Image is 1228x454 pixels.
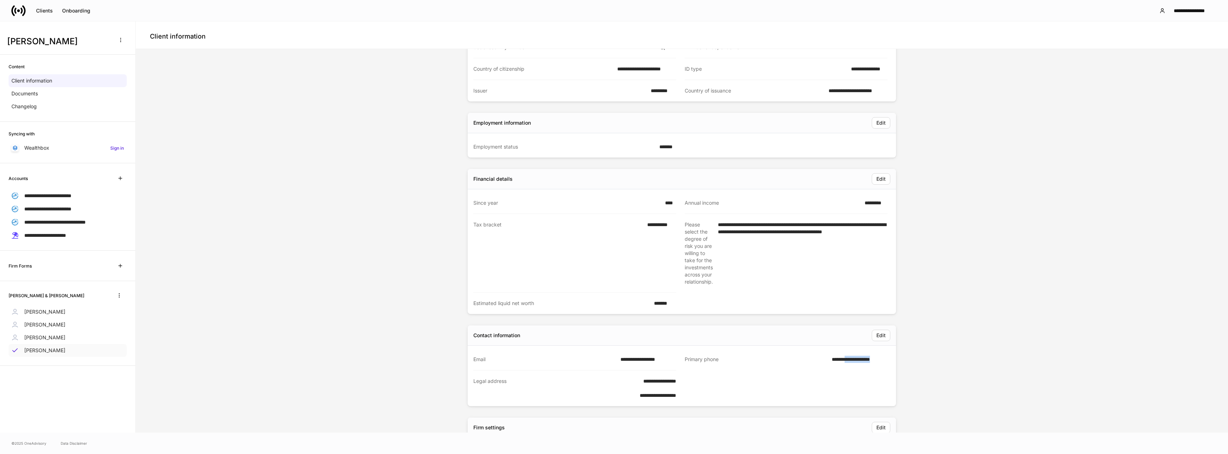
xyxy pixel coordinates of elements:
[62,8,90,13] div: Onboarding
[876,333,886,338] div: Edit
[473,221,643,285] div: Tax bracket
[31,5,57,16] button: Clients
[473,199,661,206] div: Since year
[872,422,890,433] button: Edit
[876,425,886,430] div: Edit
[110,145,124,151] h6: Sign in
[876,176,886,181] div: Edit
[473,87,646,94] div: Issuer
[9,74,127,87] a: Client information
[685,87,824,94] div: Country of issuance
[24,334,65,341] p: [PERSON_NAME]
[9,63,25,70] h6: Content
[9,175,28,182] h6: Accounts
[685,199,860,206] div: Annual income
[9,100,127,113] a: Changelog
[872,117,890,129] button: Edit
[7,36,110,47] h3: [PERSON_NAME]
[9,331,127,344] a: [PERSON_NAME]
[11,103,37,110] p: Changelog
[473,332,520,339] div: Contact information
[9,292,84,299] h6: [PERSON_NAME] & [PERSON_NAME]
[57,5,95,16] button: Onboarding
[9,130,35,137] h6: Syncing with
[11,77,52,84] p: Client information
[61,440,87,446] a: Data Disclaimer
[9,344,127,357] a: [PERSON_NAME]
[876,120,886,125] div: Edit
[473,65,613,73] div: Country of citizenship
[24,347,65,354] p: [PERSON_NAME]
[9,263,32,269] h6: Firm Forms
[473,175,513,183] div: Financial details
[24,308,65,315] p: [PERSON_NAME]
[473,424,505,431] div: Firm settings
[473,300,650,307] div: Estimated liquid net worth
[685,65,847,73] div: ID type
[473,143,655,150] div: Employment status
[9,305,127,318] a: [PERSON_NAME]
[9,87,127,100] a: Documents
[872,173,890,185] button: Edit
[685,356,827,363] div: Primary phone
[24,144,49,151] p: Wealthbox
[473,119,531,126] div: Employment information
[9,318,127,331] a: [PERSON_NAME]
[24,321,65,328] p: [PERSON_NAME]
[872,330,890,341] button: Edit
[150,32,206,41] h4: Client information
[473,356,616,363] div: Email
[36,8,53,13] div: Clients
[473,378,624,399] div: Legal address
[685,221,714,285] div: Please select the degree of risk you are willing to take for the investments across your relation...
[11,90,38,97] p: Documents
[11,440,46,446] span: © 2025 OneAdvisory
[9,141,127,154] a: WealthboxSign in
